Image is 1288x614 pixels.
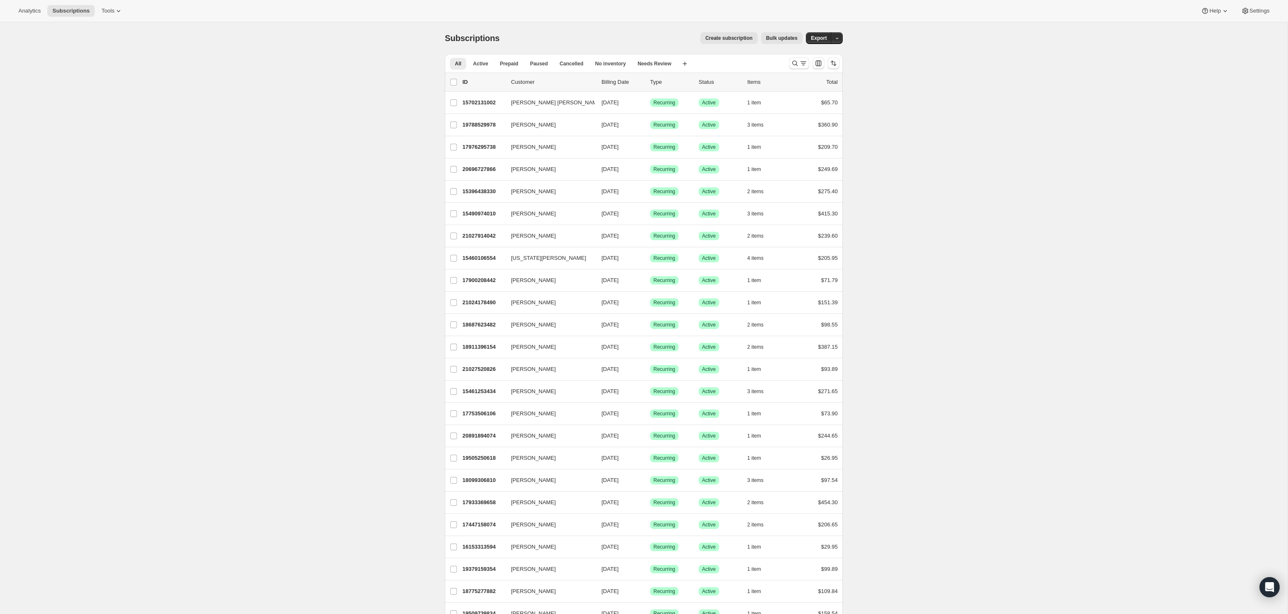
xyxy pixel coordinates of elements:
span: [PERSON_NAME] [511,210,556,218]
span: [DATE] [601,566,619,572]
span: 2 items [747,188,764,195]
p: 18099306810 [462,476,504,484]
span: Active [702,299,716,306]
p: 15461253434 [462,387,504,396]
span: [PERSON_NAME] [511,276,556,285]
span: Recurring [653,477,675,484]
button: [PERSON_NAME] [506,229,590,243]
span: Recurring [653,166,675,173]
button: [PERSON_NAME] [506,363,590,376]
span: [DATE] [601,255,619,261]
span: Cancelled [560,60,583,67]
span: [PERSON_NAME] [511,187,556,196]
button: [PERSON_NAME] [506,451,590,465]
span: [PERSON_NAME] [511,432,556,440]
p: 17753506106 [462,409,504,418]
div: 17933369658[PERSON_NAME][DATE]SuccessRecurringSuccessActive2 items$454.30 [462,497,838,508]
button: 1 item [747,452,770,464]
span: [DATE] [601,233,619,239]
button: 4 items [747,252,773,264]
span: Help [1209,8,1221,14]
p: 18687623482 [462,321,504,329]
span: 2 items [747,499,764,506]
p: Customer [511,78,595,86]
span: [DATE] [601,477,619,483]
span: [PERSON_NAME] [511,454,556,462]
span: [DATE] [601,188,619,194]
div: 15461253434[PERSON_NAME][DATE]SuccessRecurringSuccessActive3 items$271.65 [462,386,838,397]
div: 19788529978[PERSON_NAME][DATE]SuccessRecurringSuccessActive3 items$360.90 [462,119,838,131]
span: 2 items [747,344,764,350]
button: [PERSON_NAME] [506,518,590,531]
span: 1 item [747,566,761,573]
div: 19379159354[PERSON_NAME][DATE]SuccessRecurringSuccessActive1 item$99.89 [462,563,838,575]
span: $271.65 [818,388,838,394]
p: 20891894074 [462,432,504,440]
span: Active [702,366,716,373]
span: Recurring [653,188,675,195]
span: 4 items [747,255,764,262]
span: [DATE] [601,366,619,372]
span: Active [702,477,716,484]
span: Active [702,255,716,262]
span: Active [702,588,716,595]
span: Active [702,210,716,217]
button: 3 items [747,386,773,397]
p: 17447158074 [462,521,504,529]
span: [PERSON_NAME] [511,121,556,129]
button: 2 items [747,186,773,197]
span: Prepaid [500,60,518,67]
button: [PERSON_NAME] [506,207,590,220]
span: $244.65 [818,433,838,439]
span: [DATE] [601,499,619,505]
button: 1 item [747,97,770,109]
button: Analytics [13,5,46,17]
span: Settings [1249,8,1270,14]
span: 1 item [747,277,761,284]
span: [DATE] [601,166,619,172]
span: $93.89 [821,366,838,372]
div: 21024178490[PERSON_NAME][DATE]SuccessRecurringSuccessActive1 item$151.39 [462,297,838,308]
span: Active [702,544,716,550]
p: Status [699,78,741,86]
span: Subscriptions [52,8,90,14]
div: 18099306810[PERSON_NAME][DATE]SuccessRecurringSuccessActive3 items$97.54 [462,474,838,486]
button: [US_STATE][PERSON_NAME] [506,251,590,265]
button: [PERSON_NAME] [PERSON_NAME] [506,96,590,109]
button: 3 items [747,474,773,486]
span: Recurring [653,521,675,528]
span: Recurring [653,499,675,506]
p: 17976295738 [462,143,504,151]
span: $275.40 [818,188,838,194]
span: Recurring [653,299,675,306]
p: 16153313594 [462,543,504,551]
p: 18775277882 [462,587,504,596]
span: [PERSON_NAME] [511,587,556,596]
div: 15396438330[PERSON_NAME][DATE]SuccessRecurringSuccessActive2 items$275.40 [462,186,838,197]
span: 1 item [747,299,761,306]
span: 1 item [747,433,761,439]
button: Customize table column order and visibility [813,57,824,69]
span: 3 items [747,477,764,484]
button: [PERSON_NAME] [506,407,590,420]
span: Active [702,188,716,195]
span: [PERSON_NAME] [511,521,556,529]
span: [PERSON_NAME] [511,476,556,484]
span: 2 items [747,233,764,239]
span: $151.39 [818,299,838,306]
button: Help [1196,5,1234,17]
span: Active [702,277,716,284]
span: $73.90 [821,410,838,417]
span: $387.15 [818,344,838,350]
span: Recurring [653,388,675,395]
span: 1 item [747,366,761,373]
p: 15490974010 [462,210,504,218]
span: Recurring [653,433,675,439]
span: Recurring [653,344,675,350]
button: 1 item [747,586,770,597]
button: Sort the results [828,57,839,69]
span: $415.30 [818,210,838,217]
span: Recurring [653,544,675,550]
span: [PERSON_NAME] [511,143,556,151]
div: 20696727866[PERSON_NAME][DATE]SuccessRecurringSuccessActive1 item$249.69 [462,163,838,175]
